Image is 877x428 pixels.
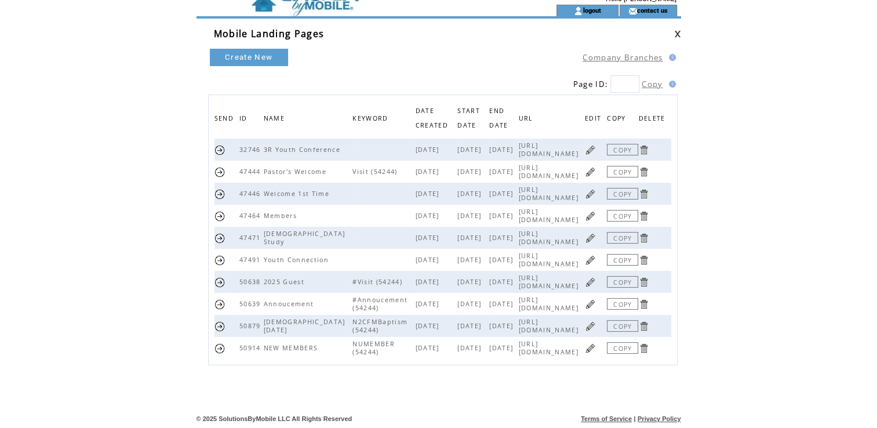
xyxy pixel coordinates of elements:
span: 47471 [239,234,264,242]
a: Click to edit page [585,343,596,354]
img: contact_us_icon.gif [628,6,637,16]
a: logout [583,6,601,14]
span: [DATE] [416,322,442,330]
a: COPY [607,276,638,288]
span: 50914 [239,344,264,352]
span: ID [239,111,250,128]
span: [DATE] [416,256,442,264]
a: Company Branches [583,52,663,63]
a: Send this page URL by SMS [214,299,225,310]
a: Click to edit page [585,255,596,266]
span: [URL][DOMAIN_NAME] [519,340,581,356]
span: [URL][DOMAIN_NAME] [519,186,581,202]
a: Send this page URL by SMS [214,166,225,177]
a: END DATE [489,107,511,128]
span: 50639 [239,300,264,308]
span: [DATE] [489,190,516,198]
span: N2CFMBaptism (54244) [352,318,407,334]
span: 47446 [239,190,264,198]
span: [DEMOGRAPHIC_DATA] [DATE] [264,318,345,334]
span: #Visit (54244) [352,278,405,286]
span: [URL][DOMAIN_NAME] [519,274,581,290]
span: [DATE] [457,146,484,154]
a: COPY [607,166,638,177]
a: START DATE [457,107,480,128]
span: END DATE [489,104,511,135]
span: [DATE] [489,322,516,330]
a: Create New [210,49,288,66]
span: NUMEMBER (54244) [352,340,395,356]
span: Pastor's Welcome [264,168,329,176]
a: Click to delete page [638,321,649,332]
span: 3R Youth Conference [264,146,343,154]
span: Visit (54244) [352,168,400,176]
a: Send this page URL by SMS [214,255,225,266]
span: #Annoucement (54244) [352,296,407,312]
span: NEW MEMBERS [264,344,321,352]
span: | [634,415,635,422]
span: [URL][DOMAIN_NAME] [519,208,581,224]
a: Send this page URL by SMS [214,211,225,222]
span: [DATE] [489,146,516,154]
a: DATE CREATED [416,107,451,128]
span: [DATE] [457,278,484,286]
a: Privacy Policy [638,415,681,422]
span: 2025 Guest [264,278,307,286]
span: 50879 [239,322,264,330]
a: Send this page URL by SMS [214,233,225,244]
span: Welcome 1st Time [264,190,332,198]
a: COPY [607,232,638,244]
span: [DATE] [489,344,516,352]
span: [DATE] [489,278,516,286]
a: COPY [607,254,638,266]
span: Members [264,212,300,220]
a: Click to edit page [585,233,596,244]
span: © 2025 SolutionsByMobile LLC All Rights Reserved [196,415,352,422]
a: Terms of Service [581,415,632,422]
span: START DATE [457,104,480,135]
span: [URL][DOMAIN_NAME] [519,230,581,246]
span: [URL][DOMAIN_NAME] [519,296,581,312]
img: help.gif [665,54,676,61]
span: DELETE [638,111,668,128]
a: COPY [607,144,638,155]
a: Click to delete page [638,277,649,288]
a: COPY [607,342,638,354]
span: [DATE] [457,168,484,176]
a: Click to edit page [585,188,596,200]
span: [DATE] [457,212,484,220]
span: URL [519,111,536,128]
span: EDIT [585,111,604,128]
span: [DATE] [416,168,442,176]
span: NAME [264,111,288,128]
a: Click to delete page [638,211,649,222]
span: [DEMOGRAPHIC_DATA] Study [264,230,345,246]
span: COPY [607,111,628,128]
a: Click to delete page [638,299,649,310]
a: COPY [607,298,638,310]
span: 50638 [239,278,264,286]
span: [DATE] [416,300,442,308]
a: NAME [264,114,288,121]
span: [URL][DOMAIN_NAME] [519,142,581,158]
span: Annoucement [264,300,317,308]
span: [DATE] [457,322,484,330]
a: Click to delete page [638,343,649,354]
span: [URL][DOMAIN_NAME] [519,318,581,334]
a: Click to edit page [585,166,596,177]
a: Copy [642,79,663,89]
span: [DATE] [489,256,516,264]
a: Click to edit page [585,277,596,288]
a: Click to delete page [638,255,649,266]
span: SEND [214,111,236,128]
span: 47444 [239,168,264,176]
span: Mobile Landing Pages [214,27,325,40]
span: [DATE] [416,190,442,198]
span: [DATE] [489,234,516,242]
span: [URL][DOMAIN_NAME] [519,252,581,268]
span: [URL][DOMAIN_NAME] [519,164,581,180]
span: [DATE] [457,256,484,264]
a: Click to edit page [585,211,596,222]
span: [DATE] [489,168,516,176]
span: [DATE] [457,190,484,198]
